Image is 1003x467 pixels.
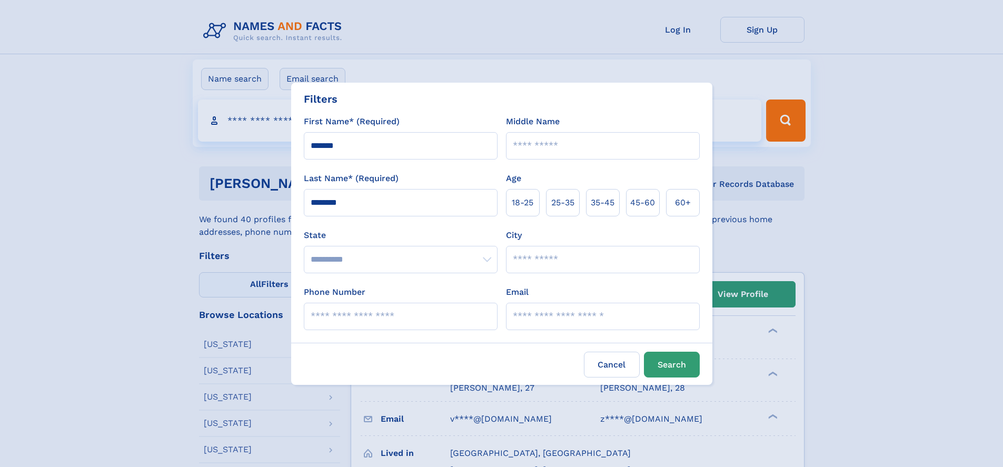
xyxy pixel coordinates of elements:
[630,196,655,209] span: 45‑60
[304,91,337,107] div: Filters
[675,196,691,209] span: 60+
[506,172,521,185] label: Age
[304,286,365,299] label: Phone Number
[304,229,498,242] label: State
[304,172,399,185] label: Last Name* (Required)
[506,229,522,242] label: City
[506,115,560,128] label: Middle Name
[506,286,529,299] label: Email
[304,115,400,128] label: First Name* (Required)
[644,352,700,377] button: Search
[591,196,614,209] span: 35‑45
[512,196,533,209] span: 18‑25
[551,196,574,209] span: 25‑35
[584,352,640,377] label: Cancel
